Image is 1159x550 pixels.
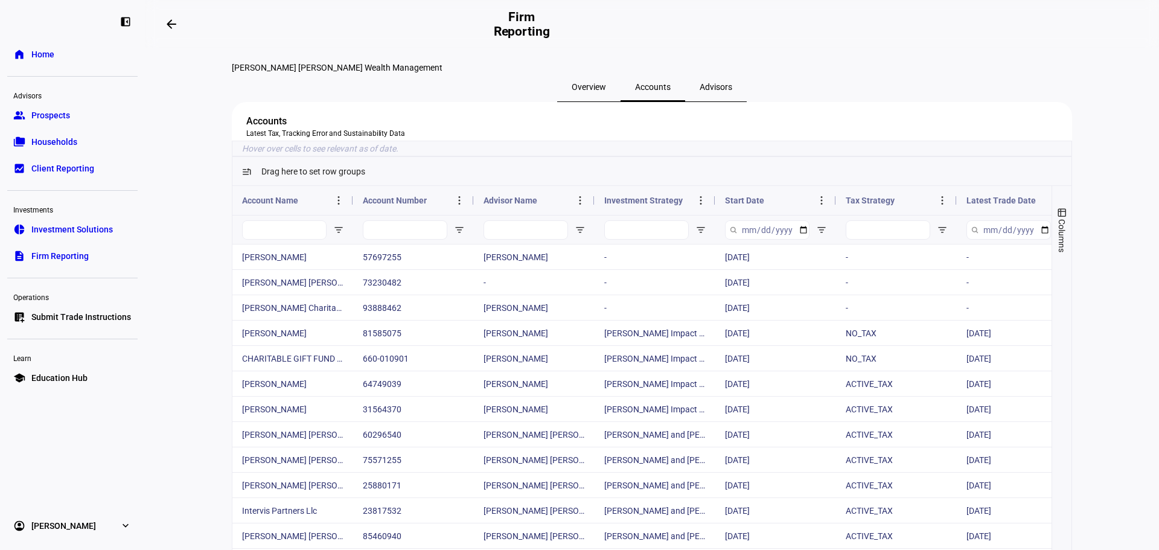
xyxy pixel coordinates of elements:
[595,473,715,497] div: [PERSON_NAME] and [PERSON_NAME] Impact Strategy - Active Tax - IWB
[7,42,138,66] a: homeHome
[715,295,836,320] div: [DATE]
[957,523,1078,548] div: [DATE]
[474,498,595,523] div: [PERSON_NAME] [PERSON_NAME]
[353,422,474,447] div: 60296540
[715,447,836,472] div: [DATE]
[334,225,343,235] button: Open Filter Menu
[31,223,113,235] span: Investment Solutions
[595,447,715,472] div: [PERSON_NAME] and [PERSON_NAME] Impact Strategy - Active Tax - IWB
[242,196,298,205] span: Account Name
[31,311,131,323] span: Submit Trade Instructions
[957,422,1078,447] div: [DATE]
[13,162,25,174] eth-mat-symbol: bid_landscape
[700,83,732,91] span: Advisors
[957,473,1078,497] div: [DATE]
[7,200,138,217] div: Investments
[836,397,957,421] div: ACTIVE_TAX
[31,162,94,174] span: Client Reporting
[363,220,447,240] input: Account Number Filter Input
[232,397,353,421] div: [PERSON_NAME]
[7,103,138,127] a: groupProspects
[957,270,1078,295] div: -
[232,523,353,548] div: [PERSON_NAME] [PERSON_NAME]
[957,371,1078,396] div: [DATE]
[604,196,683,205] span: Investment Strategy
[13,520,25,532] eth-mat-symbol: account_circle
[474,321,595,345] div: [PERSON_NAME]
[595,346,715,371] div: [PERSON_NAME] Impact Strategy - ACWI
[261,167,365,176] div: Row Groups
[232,141,1072,156] ethic-grid-insight-help-text: Hover over cells to see relevant as of date.
[7,349,138,366] div: Learn
[595,270,715,295] div: -
[957,346,1078,371] div: [DATE]
[715,473,836,497] div: [DATE]
[353,371,474,396] div: 64749039
[595,245,715,269] div: -
[7,244,138,268] a: descriptionFirm Reporting
[474,295,595,320] div: [PERSON_NAME]
[353,295,474,320] div: 93888462
[455,225,464,235] button: Open Filter Menu
[937,225,947,235] button: Open Filter Menu
[715,498,836,523] div: [DATE]
[595,321,715,345] div: [PERSON_NAME] Impact Strategy - ACWI
[725,220,809,240] input: Start Date Filter Input
[353,473,474,497] div: 25880171
[595,295,715,320] div: -
[957,498,1078,523] div: [DATE]
[957,295,1078,320] div: -
[353,397,474,421] div: 31564370
[7,130,138,154] a: folder_copyHouseholds
[595,498,715,523] div: [PERSON_NAME] and [PERSON_NAME] Impact Strategy - Active Tax - IWB
[595,397,715,421] div: [PERSON_NAME] Impact Strategy - Active Tax - High TE - ACWI
[604,220,689,240] input: Investment Strategy Filter Input
[7,156,138,181] a: bid_landscapeClient Reporting
[836,295,957,320] div: -
[957,245,1078,269] div: -
[13,109,25,121] eth-mat-symbol: group
[595,371,715,396] div: [PERSON_NAME] Impact Strategy - Active Tax - ACWI
[484,220,568,240] input: Advisor Name Filter Input
[474,245,595,269] div: [PERSON_NAME]
[1057,219,1067,252] span: Columns
[232,422,353,447] div: [PERSON_NAME] [PERSON_NAME]
[836,371,957,396] div: ACTIVE_TAX
[353,270,474,295] div: 73230482
[13,372,25,384] eth-mat-symbol: school
[232,371,353,396] div: [PERSON_NAME]
[715,422,836,447] div: [DATE]
[353,321,474,345] div: 81585075
[31,109,70,121] span: Prospects
[966,196,1036,205] span: Latest Trade Date
[474,270,595,295] div: -
[31,250,89,262] span: Firm Reporting
[7,86,138,103] div: Advisors
[232,321,353,345] div: [PERSON_NAME]
[488,10,555,39] h2: Firm Reporting
[846,220,930,240] input: Tax Strategy Filter Input
[353,346,474,371] div: 660-010901
[232,473,353,497] div: [PERSON_NAME] [PERSON_NAME]
[474,397,595,421] div: [PERSON_NAME]
[715,523,836,548] div: [DATE]
[817,225,826,235] button: Open Filter Menu
[13,250,25,262] eth-mat-symbol: description
[13,48,25,60] eth-mat-symbol: home
[957,321,1078,345] div: [DATE]
[261,167,365,176] span: Drag here to set row groups
[715,270,836,295] div: [DATE]
[474,473,595,497] div: [PERSON_NAME] [PERSON_NAME]
[474,523,595,548] div: [PERSON_NAME] [PERSON_NAME]
[836,346,957,371] div: NO_TAX
[474,346,595,371] div: [PERSON_NAME]
[13,223,25,235] eth-mat-symbol: pie_chart
[164,17,179,31] mat-icon: arrow_backwards
[715,321,836,345] div: [DATE]
[715,371,836,396] div: [DATE]
[232,346,353,371] div: CHARITABLE GIFT FUND - [PERSON_NAME]
[595,523,715,548] div: [PERSON_NAME] and [PERSON_NAME] Impact Strategy - Active Tax - IWB
[635,83,671,91] span: Accounts
[353,523,474,548] div: 85460940
[232,270,353,295] div: [PERSON_NAME] [PERSON_NAME]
